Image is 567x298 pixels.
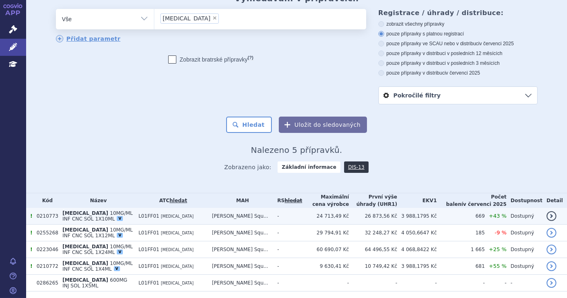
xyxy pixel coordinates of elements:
[302,275,349,291] td: -
[134,193,208,208] th: ATC
[285,198,302,203] del: hledat
[117,249,123,254] div: V
[208,275,273,291] td: [PERSON_NAME] Squ...
[208,241,273,258] td: [PERSON_NAME] Squ...
[138,247,159,252] span: L01FF01
[62,244,133,255] span: 10MG/ML INF CNC SOL 1X24ML
[507,225,543,241] td: Dostupný
[397,258,437,275] td: 3 988,1795 Kč
[138,280,159,286] span: L01FF01
[397,275,437,291] td: -
[302,241,349,258] td: 60 690,07 Kč
[117,216,123,221] div: V
[489,246,507,252] span: +25 %
[161,247,193,252] span: [MEDICAL_DATA]
[56,35,121,42] a: Přidat parametr
[489,213,507,219] span: +43 %
[489,263,507,269] span: +55 %
[62,210,108,216] span: [MEDICAL_DATA]
[212,15,217,20] span: ×
[30,213,32,219] span: Tento přípravek má více úhrad.
[251,145,342,155] span: Nalezeno 5 přípravků.
[378,9,538,17] h3: Registrace / úhrady / distribuce:
[349,208,397,225] td: 26 873,56 Kč
[379,87,537,104] a: Pokročilé filtry
[463,201,506,207] span: v červenci 2025
[378,50,538,57] label: pouze přípravky v distribuci v posledních 12 měsících
[437,275,485,291] td: -
[273,241,302,258] td: -
[248,55,253,60] abbr: (?)
[349,241,397,258] td: 64 496,55 Kč
[495,230,507,236] span: -9 %
[117,233,123,238] div: V
[62,260,108,266] span: [MEDICAL_DATA]
[437,193,507,208] th: Počet balení
[302,208,349,225] td: 24 713,49 Kč
[378,21,538,27] label: zobrazit všechny přípravky
[273,193,302,208] th: RS
[378,70,538,76] label: pouze přípravky v distribuci
[485,275,507,291] td: -
[302,258,349,275] td: 9 630,41 Kč
[507,258,543,275] td: Dostupný
[437,258,485,275] td: 681
[138,213,159,219] span: L01FF01
[168,55,253,64] label: Zobrazit bratrské přípravky
[349,193,397,208] th: První výše úhrady (UHR1)
[208,258,273,275] td: [PERSON_NAME] Squ...
[507,241,543,258] td: Dostupný
[273,275,302,291] td: -
[30,230,32,236] span: Tento přípravek má více úhrad.
[62,260,133,272] span: 10MG/ML INF CNC SOL 1X4ML
[161,281,193,285] span: [MEDICAL_DATA]
[507,193,543,208] th: Dostupnost
[62,244,108,249] span: [MEDICAL_DATA]
[437,208,485,225] td: 669
[378,40,538,47] label: pouze přípravky ve SCAU nebo v distribuci
[161,231,193,235] span: [MEDICAL_DATA]
[163,15,211,21] span: [MEDICAL_DATA]
[302,225,349,241] td: 29 794,91 Kč
[547,211,556,221] a: detail
[138,263,159,269] span: L01FF01
[349,258,397,275] td: 10 749,42 Kč
[58,193,134,208] th: Název
[349,225,397,241] td: 32 248,27 Kč
[507,275,543,291] td: -
[480,41,514,46] span: v červenci 2025
[32,193,58,208] th: Kód
[273,225,302,241] td: -
[344,161,369,173] a: DIS-13
[273,208,302,225] td: -
[547,278,556,288] a: detail
[62,227,133,238] span: 10MG/ML INF CNC SOL 1X12ML
[224,161,271,173] span: Zobrazeno jako:
[397,241,437,258] td: 4 068,8422 Kč
[62,277,108,283] span: [MEDICAL_DATA]
[547,245,556,254] a: detail
[397,208,437,225] td: 3 988,1795 Kč
[226,117,272,133] button: Hledat
[62,277,127,289] span: 600MG INJ SOL 1X5ML
[273,258,302,275] td: -
[279,117,367,133] button: Uložit do sledovaných
[62,210,133,222] span: 10MG/ML INF CNC SOL 1X10ML
[169,198,187,203] a: hledat
[32,258,58,275] td: 0210772
[30,247,32,252] span: Tento přípravek má více úhrad.
[437,241,485,258] td: 1 665
[302,193,349,208] th: Maximální cena výrobce
[285,198,302,203] a: vyhledávání neobsahuje žádnou platnou referenční skupinu
[32,208,58,225] td: 0210773
[437,225,485,241] td: 185
[161,214,193,219] span: [MEDICAL_DATA]
[543,193,567,208] th: Detail
[507,208,543,225] td: Dostupný
[138,230,159,236] span: L01FF01
[161,264,193,269] span: [MEDICAL_DATA]
[397,193,437,208] th: EKV1
[114,266,120,271] div: V
[32,225,58,241] td: 0255268
[547,228,556,238] a: detail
